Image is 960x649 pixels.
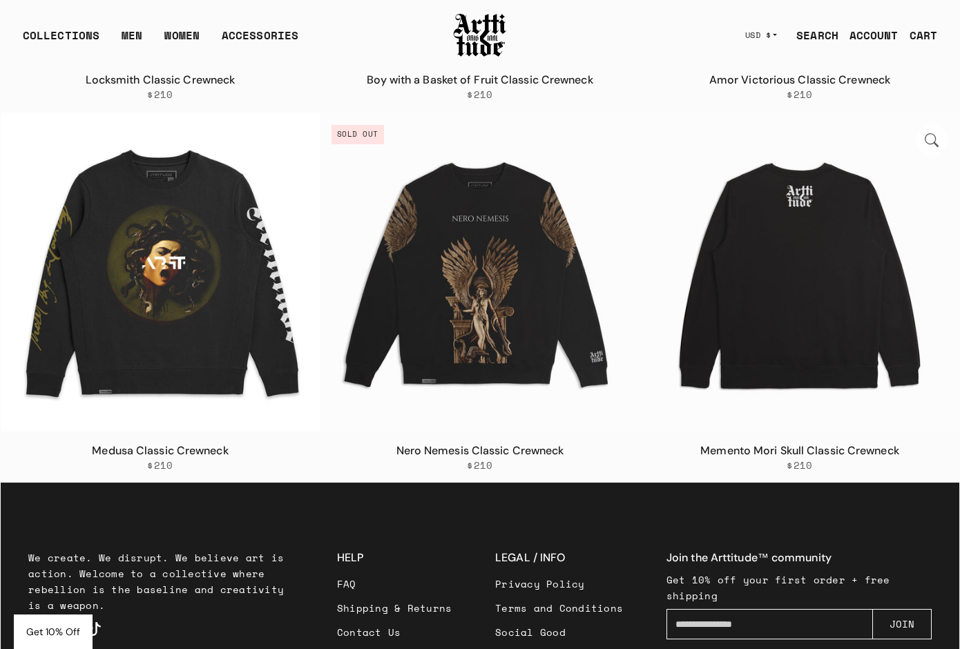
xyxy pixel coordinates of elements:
p: We create. We disrupt. We believe art is action. Welcome to a collective where rebellion is the b... [28,550,294,613]
div: ACCESSORIES [222,27,298,55]
button: USD $ [737,20,786,50]
a: Instagram [49,614,79,644]
a: Facebook [19,614,49,644]
a: Memento Mori Skull Classic CrewneckMemento Mori Skull Classic Crewneck [640,113,959,432]
span: $210 [467,459,492,472]
a: MEN [122,27,142,55]
h4: Join the Arttitude™ community [666,550,932,566]
a: Contact Us [337,620,452,644]
a: Open cart [899,21,937,49]
a: WOMEN [164,27,200,55]
span: $210 [467,88,492,101]
a: Nero Nemesis Classic Crewneck [396,443,564,458]
ul: Main navigation [12,27,309,55]
a: Nero Nemesis Classic CrewneckNero Nemesis Classic Crewneck [320,113,640,432]
a: Boy with a Basket of Fruit Classic Crewneck [367,72,593,87]
div: COLLECTIONS [23,27,99,55]
input: Enter your email [666,609,873,639]
a: Shipping & Returns [337,596,452,620]
span: Get 10% Off [26,626,80,638]
span: $210 [787,459,812,472]
span: $210 [147,88,173,101]
img: Medusa Classic Crewneck [1,113,320,432]
p: Get 10% off your first order + free shipping [666,572,932,603]
a: Medusa Classic Crewneck [92,443,228,458]
a: SEARCH [785,21,838,49]
span: Sold out [332,125,384,144]
a: FAQ [337,572,452,596]
span: $210 [787,88,812,101]
img: Nero Nemesis Classic Crewneck [320,113,640,432]
a: TikTok [79,614,110,644]
h3: HELP [337,550,452,566]
a: Memento Mori Skull Classic Crewneck [700,443,899,458]
a: Medusa Classic CrewneckMedusa Classic Crewneck [1,113,320,432]
div: CART [910,27,937,43]
a: Locksmith Classic Crewneck [86,72,236,87]
span: $210 [147,459,173,472]
button: JOIN [872,609,932,639]
div: Get 10% Off [14,614,93,649]
h3: LEGAL / INFO [495,550,623,566]
a: Social Good [495,620,623,644]
a: ACCOUNT [838,21,899,49]
a: Privacy Policy [495,572,623,596]
a: Amor Victorious Classic Crewneck [709,72,890,87]
span: USD $ [745,30,771,41]
a: Terms and Conditions [495,596,623,620]
img: Arttitude [452,12,508,59]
